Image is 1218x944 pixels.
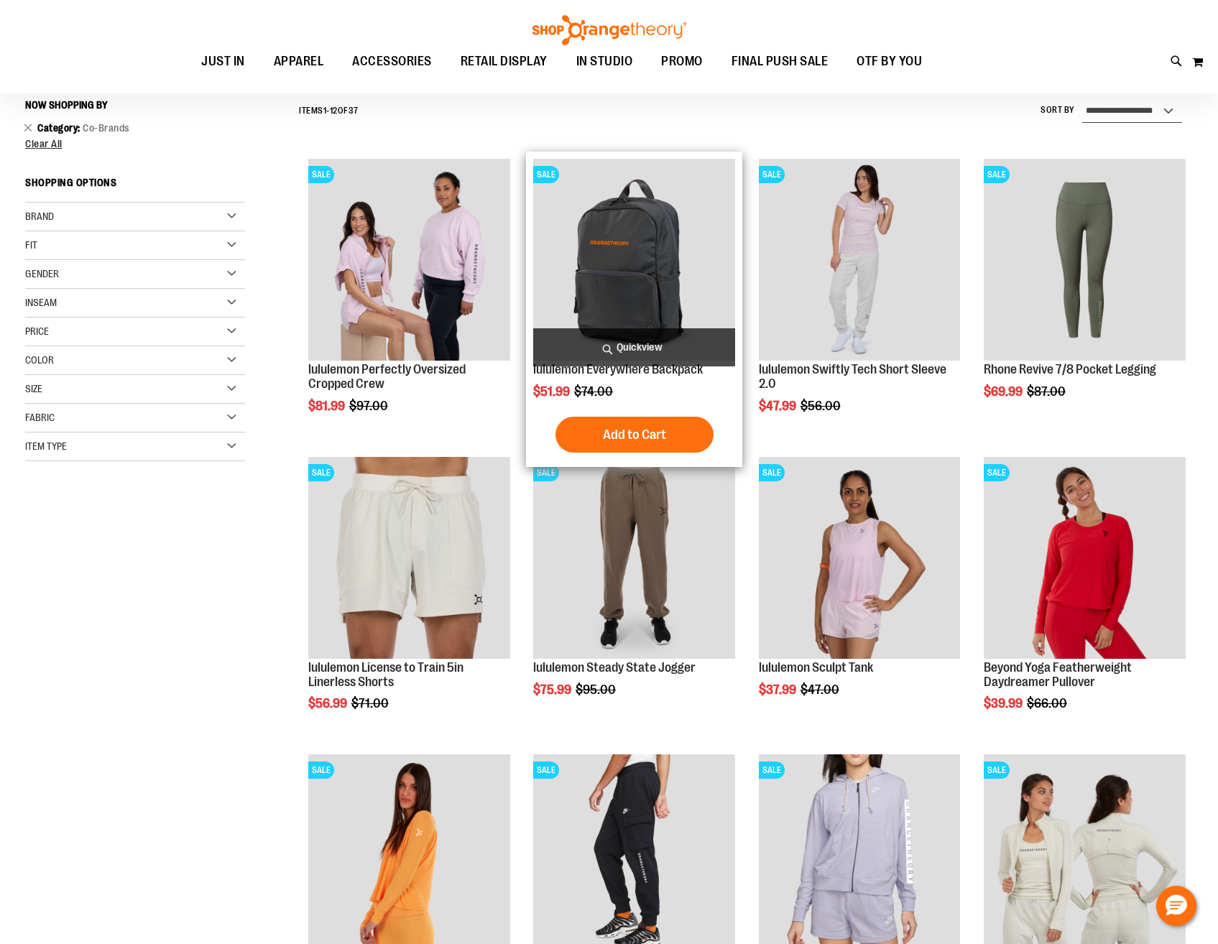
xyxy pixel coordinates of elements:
[576,682,618,697] span: $95.00
[351,696,391,711] span: $71.00
[661,45,703,78] span: PROMO
[533,457,735,661] a: lululemon Steady State JoggerSALE
[446,45,562,78] a: RETAIL DISPLAY
[308,362,466,391] a: lululemon Perfectly Oversized Cropped Crew
[301,450,517,748] div: product
[759,362,946,391] a: lululemon Swiftly Tech Short Sleeve 2.0
[25,354,54,366] span: Color
[526,152,742,467] div: product
[984,696,1025,711] span: $39.99
[25,440,67,452] span: Item Type
[301,152,517,450] div: product
[349,399,390,413] span: $97.00
[1027,696,1069,711] span: $66.00
[308,159,510,361] img: lululemon Perfectly Oversized Cropped Crew
[759,682,798,697] span: $37.99
[308,159,510,363] a: lululemon Perfectly Oversized Cropped CrewSALE
[1156,886,1196,926] button: Hello, have a question? Let’s chat.
[977,450,1193,748] div: product
[530,15,688,45] img: Shop Orangetheory
[25,383,42,394] span: Size
[533,159,735,361] img: lululemon Everywhere Backpack
[533,166,559,183] span: SALE
[308,660,463,689] a: lululemon License to Train 5in Linerless Shorts
[25,93,115,117] button: Now Shopping by
[801,682,841,697] span: $47.00
[330,106,338,116] span: 12
[25,297,57,308] span: Inseam
[533,384,572,399] span: $51.99
[533,660,696,675] a: lululemon Steady State Jogger
[752,450,968,734] div: product
[352,45,432,78] span: ACCESSORIES
[308,762,334,779] span: SALE
[533,457,735,659] img: lululemon Steady State Jogger
[857,45,922,78] span: OTF BY YOU
[759,457,961,659] img: Main Image of 1538347
[533,682,573,697] span: $75.99
[187,45,259,78] a: JUST IN
[984,362,1156,376] a: Rhone Revive 7/8 Pocket Legging
[349,106,359,116] span: 37
[533,464,559,481] span: SALE
[25,325,49,337] span: Price
[984,159,1186,361] img: Rhone Revive 7/8 Pocket Legging
[759,457,961,661] a: Main Image of 1538347SALE
[526,450,742,734] div: product
[25,239,37,251] span: Fit
[308,696,349,711] span: $56.99
[842,45,936,78] a: OTF BY YOU
[759,166,785,183] span: SALE
[533,762,559,779] span: SALE
[984,457,1186,659] img: Product image for Beyond Yoga Featherweight Daydreamer Pullover
[25,138,63,149] span: Clear All
[984,660,1132,689] a: Beyond Yoga Featherweight Daydreamer Pullover
[555,417,714,453] button: Add to Cart
[201,45,245,78] span: JUST IN
[759,399,798,413] span: $47.99
[984,166,1010,183] span: SALE
[984,464,1010,481] span: SALE
[308,464,334,481] span: SALE
[801,399,843,413] span: $56.00
[323,106,327,116] span: 1
[259,45,338,78] a: APPAREL
[562,45,647,78] a: IN STUDIO
[759,464,785,481] span: SALE
[984,457,1186,661] a: Product image for Beyond Yoga Featherweight Daydreamer PulloverSALE
[25,210,54,222] span: Brand
[308,166,334,183] span: SALE
[299,100,359,122] h2: Items - of
[25,170,245,203] strong: Shopping Options
[308,457,510,661] a: lululemon License to Train 5in Linerless ShortsSALE
[984,159,1186,363] a: Rhone Revive 7/8 Pocket LeggingSALE
[759,660,873,675] a: lululemon Sculpt Tank
[308,457,510,659] img: lululemon License to Train 5in Linerless Shorts
[717,45,843,78] a: FINAL PUSH SALE
[533,159,735,363] a: lululemon Everywhere BackpackSALE
[977,152,1193,435] div: product
[274,45,324,78] span: APPAREL
[984,762,1010,779] span: SALE
[752,152,968,450] div: product
[647,45,717,78] a: PROMO
[574,384,615,399] span: $74.00
[576,45,633,78] span: IN STUDIO
[533,328,735,366] a: Quickview
[984,384,1025,399] span: $69.99
[25,412,55,423] span: Fabric
[1041,104,1075,116] label: Sort By
[37,122,83,134] span: Category
[83,122,130,134] span: Co-Brands
[1027,384,1068,399] span: $87.00
[533,362,703,376] a: lululemon Everywhere Backpack
[461,45,548,78] span: RETAIL DISPLAY
[25,268,59,279] span: Gender
[759,159,961,363] a: lululemon Swiftly Tech Short Sleeve 2.0SALE
[603,427,666,443] span: Add to Cart
[25,139,245,149] a: Clear All
[732,45,829,78] span: FINAL PUSH SALE
[308,399,347,413] span: $81.99
[759,762,785,779] span: SALE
